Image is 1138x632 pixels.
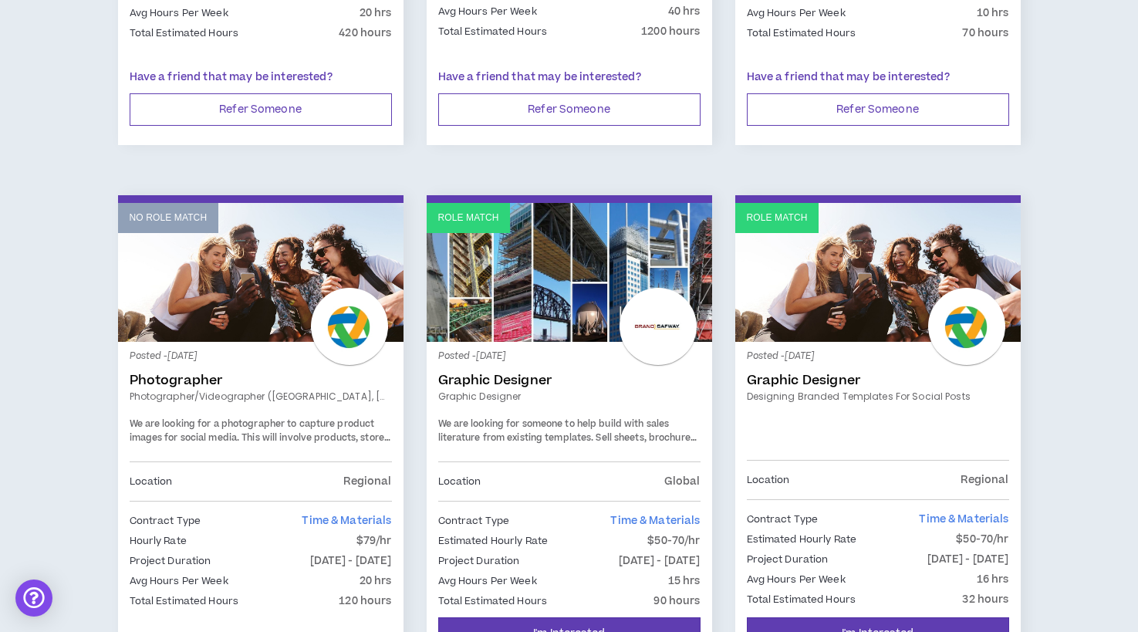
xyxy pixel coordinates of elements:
p: Have a friend that may be interested? [130,69,392,86]
p: 120 hours [339,593,391,610]
p: Role Match [438,211,499,225]
p: Location [438,473,481,490]
p: $50-70/hr [956,531,1008,548]
p: 32 hours [962,591,1008,608]
p: Global [664,473,701,490]
p: Avg Hours Per Week [438,3,537,20]
a: Photographer/Videographer ([GEOGRAPHIC_DATA], [GEOGRAPHIC_DATA]) [130,390,392,404]
p: 20 hrs [360,573,392,590]
span: We are looking for a photographer to capture product images for social media. [130,417,375,444]
button: Refer Someone [747,93,1009,126]
p: Avg Hours Per Week [747,571,846,588]
p: Posted - [DATE] [747,350,1009,363]
button: Refer Someone [130,93,392,126]
p: [DATE] - [DATE] [310,553,392,569]
span: Time & Materials [919,512,1008,527]
a: Graphic Designer [438,373,701,388]
p: 70 hours [962,25,1008,42]
p: Estimated Hourly Rate [747,531,857,548]
span: This will involve products, store imagery and customer interactions. [130,431,390,458]
p: Avg Hours Per Week [438,573,537,590]
p: Regional [961,471,1008,488]
p: Location [130,473,173,490]
span: We are looking for someone to help build with sales literature from existing templates. Sell shee... [438,417,700,471]
a: Designing branded templates for social posts [747,390,1009,404]
p: Regional [343,473,391,490]
p: 420 hours [339,25,391,42]
span: Time & Materials [302,513,391,529]
div: Open Intercom Messenger [15,580,52,617]
p: No Role Match [130,211,208,225]
p: [DATE] - [DATE] [619,553,701,569]
p: Total Estimated Hours [130,593,239,610]
p: 20 hrs [360,5,392,22]
a: Graphic Designer [438,390,701,404]
a: No Role Match [118,203,404,342]
p: Estimated Hourly Rate [438,532,549,549]
p: Avg Hours Per Week [130,573,228,590]
p: Avg Hours Per Week [130,5,228,22]
p: Have a friend that may be interested? [438,69,701,86]
p: Total Estimated Hours [438,593,548,610]
p: 16 hrs [977,571,1009,588]
p: Location [747,471,790,488]
p: 90 hours [653,593,700,610]
p: Posted - [DATE] [130,350,392,363]
p: 10 hrs [977,5,1009,22]
p: 40 hrs [668,3,701,20]
button: Refer Someone [438,93,701,126]
p: Project Duration [747,551,829,568]
p: Contract Type [747,511,819,528]
a: Role Match [427,203,712,342]
p: Contract Type [130,512,201,529]
a: Graphic Designer [747,373,1009,388]
p: Project Duration [438,553,520,569]
p: 1200 hours [641,23,700,40]
p: Posted - [DATE] [438,350,701,363]
p: 15 hrs [668,573,701,590]
p: Total Estimated Hours [747,591,856,608]
p: Contract Type [438,512,510,529]
p: Project Duration [130,553,211,569]
p: $79/hr [356,532,392,549]
a: Photographer [130,373,392,388]
p: Role Match [747,211,808,225]
a: Role Match [735,203,1021,342]
p: Have a friend that may be interested? [747,69,1009,86]
p: [DATE] - [DATE] [927,551,1009,568]
p: Hourly Rate [130,532,187,549]
p: Total Estimated Hours [438,23,548,40]
p: Avg Hours Per Week [747,5,846,22]
p: $50-70/hr [647,532,700,549]
p: Total Estimated Hours [130,25,239,42]
p: Total Estimated Hours [747,25,856,42]
span: Time & Materials [610,513,700,529]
